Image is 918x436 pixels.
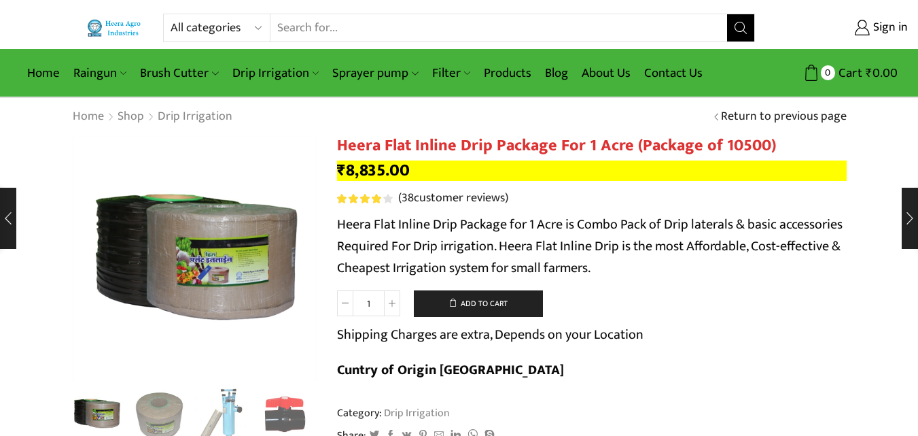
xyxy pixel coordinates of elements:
span: 0 [821,65,835,80]
div: 1 / 10 [72,136,317,381]
a: Sign in [775,16,908,40]
a: Brush Cutter [133,57,225,89]
img: Flat Inline [72,136,317,381]
span: Rated out of 5 based on customer ratings [337,194,383,203]
a: Drip Irrigation [226,57,325,89]
a: Filter [425,57,477,89]
a: (38customer reviews) [398,190,508,207]
a: 0 Cart ₹0.00 [769,61,898,86]
h1: Heera Flat Inline Drip Package For 1 Acre (Package of 10500) [337,136,847,156]
a: Sprayer pump [325,57,425,89]
a: Drip Irrigation [382,404,450,422]
a: About Us [575,57,637,89]
a: Return to previous page [721,108,847,126]
span: ₹ [337,156,346,184]
button: Add to cart [414,290,543,318]
span: ₹ [866,63,872,84]
a: Products [477,57,538,89]
a: Blog [538,57,575,89]
input: Product quantity [353,290,384,316]
p: Heera Flat Inline Drip Package for 1 Acre is Combo Pack of Drip laterals & basic accessories Requ... [337,214,847,279]
b: Cuntry of Origin [GEOGRAPHIC_DATA] [337,358,564,382]
span: Cart [835,64,862,82]
a: Contact Us [637,57,709,89]
a: Home [72,108,105,126]
bdi: 0.00 [866,63,898,84]
div: Rated 4.21 out of 5 [337,194,392,203]
bdi: 8,835.00 [337,156,410,184]
p: Shipping Charges are extra, Depends on your Location [337,324,643,346]
a: Home [20,57,67,89]
button: Search button [727,14,754,41]
nav: Breadcrumb [72,108,233,126]
a: Raingun [67,57,133,89]
a: Shop [117,108,145,126]
input: Search for... [270,14,726,41]
span: Category: [337,405,450,421]
span: Sign in [870,19,908,37]
span: 38 [402,188,414,208]
a: Drip Irrigation [157,108,233,126]
span: 38 [337,194,395,203]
